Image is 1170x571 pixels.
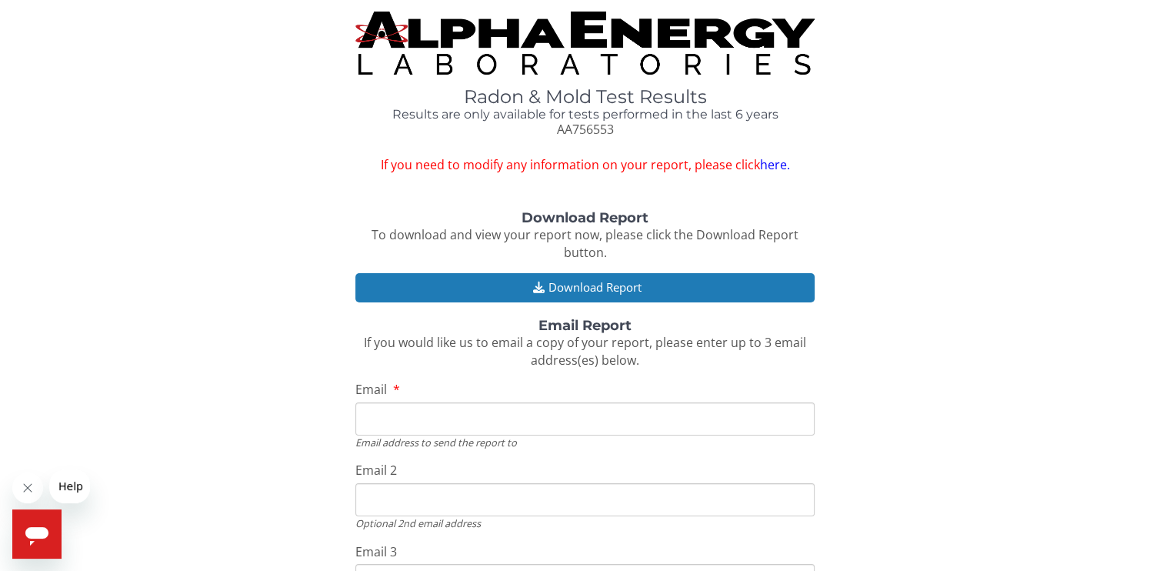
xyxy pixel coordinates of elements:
iframe: Close message [12,472,43,503]
iframe: Message from company [49,469,90,503]
h1: Radon & Mold Test Results [355,87,814,107]
img: TightCrop.jpg [355,12,814,75]
a: here. [759,156,789,173]
button: Download Report [355,273,814,302]
span: If you need to modify any information on your report, please click [355,156,814,174]
span: Email 3 [355,543,397,560]
h4: Results are only available for tests performed in the last 6 years [355,108,814,122]
strong: Email Report [538,317,632,334]
div: Email address to send the report to [355,436,814,449]
span: Email [355,381,387,398]
span: AA756553 [556,121,613,138]
div: Optional 2nd email address [355,516,814,530]
span: Email 2 [355,462,397,479]
strong: Download Report [522,209,648,226]
span: To download and view your report now, please click the Download Report button. [372,226,798,261]
span: If you would like us to email a copy of your report, please enter up to 3 email address(es) below. [364,334,806,369]
iframe: Button to launch messaging window [12,509,62,559]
